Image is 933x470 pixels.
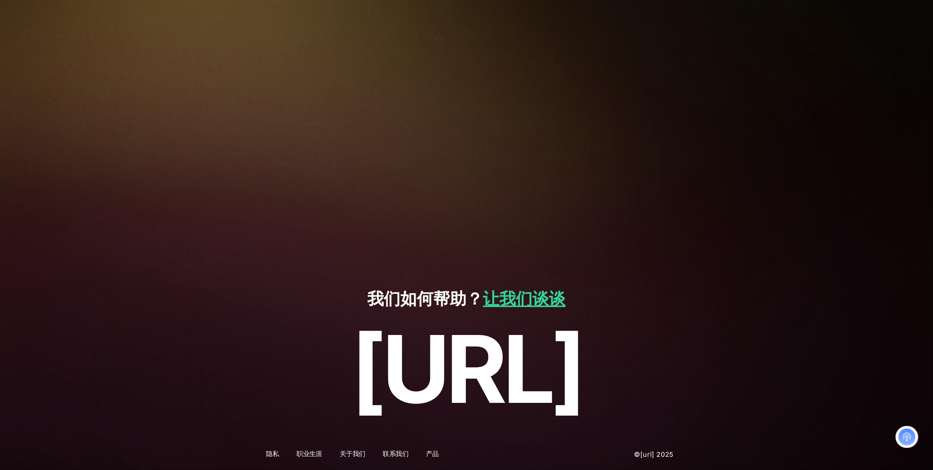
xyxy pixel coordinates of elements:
[290,448,329,461] a: 职业生涯
[266,450,279,458] font: 隐私
[351,313,582,425] font: [URL]
[376,448,415,461] a: 联系我们
[419,448,445,461] a: 产品
[333,448,372,461] a: 关于我们
[90,31,100,37] font: 姓氏
[634,451,674,458] font: ©[URL] 2025
[260,448,286,461] a: 隐私
[340,450,365,458] font: 关于我们
[483,288,566,309] a: 让我们谈谈
[426,450,439,458] font: 产品
[368,288,483,309] font: 我们如何帮助？
[296,450,322,458] font: 职业生涯
[383,450,409,458] font: 联系我们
